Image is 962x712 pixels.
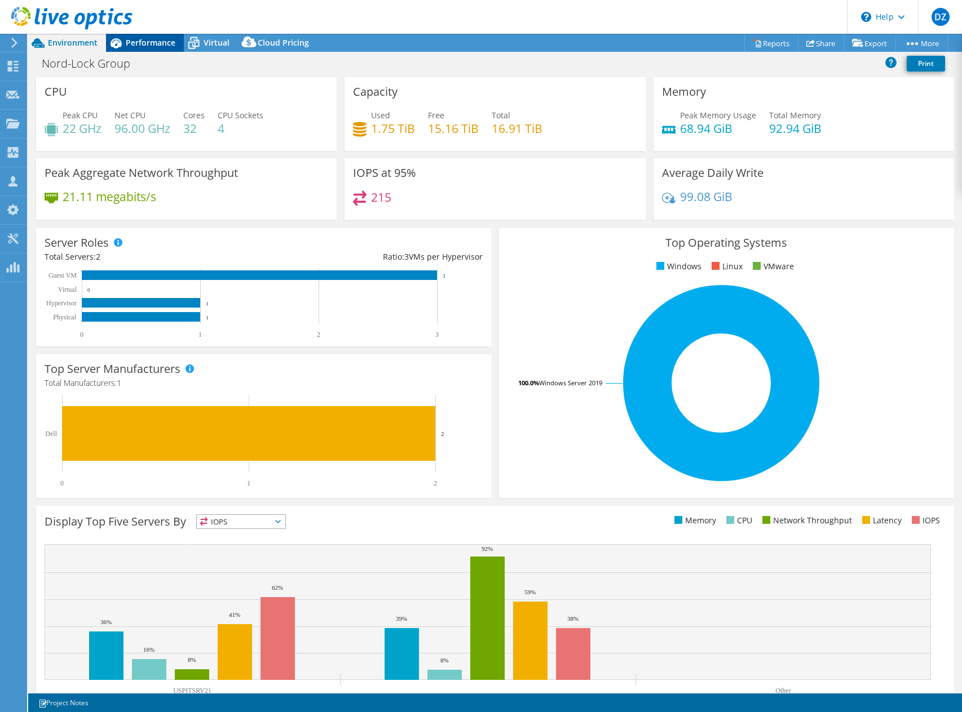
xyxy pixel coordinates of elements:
[775,687,791,695] text: Other
[272,584,283,591] text: 62%
[63,122,102,135] h4: 22 GHz
[80,331,83,339] text: 0
[204,37,230,48] span: Virtual
[760,514,852,527] li: Network Throughput
[662,167,764,179] h3: Average Daily Write
[539,379,602,387] tspan: Windows Server 2019
[173,687,211,695] text: USPITSRV21
[518,379,539,387] tspan: 100.0%
[662,86,706,98] h3: Memory
[769,110,821,121] span: Total Memory
[45,167,238,179] h3: Peak Aggregate Network Throughput
[441,430,444,437] text: 2
[197,515,285,528] span: IOPS
[198,331,202,339] text: 1
[396,615,407,622] text: 39%
[353,167,416,179] h3: IOPS at 95%
[45,251,263,263] div: Total Servers:
[45,86,67,98] h3: CPU
[440,657,449,664] text: 8%
[428,122,479,135] h4: 15.16 TiB
[229,611,240,618] text: 41%
[482,545,493,552] text: 92%
[353,86,398,98] h3: Capacity
[672,514,716,527] li: Memory
[96,251,100,262] span: 2
[63,110,98,121] span: Peak CPU
[428,110,444,121] span: Free
[443,273,445,279] text: 3
[371,110,390,121] span: Used
[60,479,64,487] text: 0
[117,377,121,388] span: 1
[567,615,579,622] text: 38%
[492,122,542,135] h4: 16.91 TiB
[30,696,96,710] a: Project Notes
[709,260,743,273] li: Linux
[58,286,77,293] text: Virtual
[508,237,946,249] h3: Top Operating Systems
[907,56,945,72] a: Print
[524,589,536,595] text: 59%
[48,37,98,48] span: Environment
[126,37,175,48] span: Performance
[932,8,950,26] span: DZ
[100,618,112,625] text: 36%
[371,122,415,135] h4: 1.75 TiB
[218,122,263,135] h4: 4
[183,110,205,121] span: Cores
[114,110,145,121] span: Net CPU
[206,301,209,306] text: 1
[183,122,205,135] h4: 32
[654,260,701,273] li: Windows
[48,272,77,279] text: Guest VM
[317,331,320,339] text: 2
[909,514,940,527] li: IOPS
[218,110,263,121] span: CPU Sockets
[206,315,209,321] text: 1
[404,251,409,262] span: 3
[53,313,76,321] text: Physical
[895,34,948,52] a: More
[680,122,756,135] h4: 68.94 GiB
[434,479,437,487] text: 2
[45,237,109,249] h3: Server Roles
[371,191,391,203] h4: 215
[769,122,822,135] h4: 92.94 GiB
[859,514,902,527] li: Latency
[63,190,156,203] h4: 21.11 megabits/s
[798,34,844,52] a: Share
[114,122,170,135] h4: 96.00 GHz
[247,479,250,487] text: 1
[258,37,309,48] span: Cloud Pricing
[87,287,90,293] text: 0
[492,110,510,121] span: Total
[263,251,482,263] div: Ratio: VMs per Hypervisor
[143,646,155,653] text: 16%
[37,57,148,70] h1: Nord-Lock Group
[861,12,871,22] svg: \n
[435,331,439,339] text: 3
[680,190,732,203] h4: 99.08 GiB
[45,363,180,375] h3: Top Server Manufacturers
[744,34,798,52] a: Reports
[723,514,752,527] li: CPU
[750,260,794,273] li: VMware
[844,34,896,52] a: Export
[188,656,196,663] text: 8%
[46,299,77,307] text: Hypervisor
[45,430,57,438] text: Dell
[680,110,756,121] span: Peak Memory Usage
[45,377,483,389] h4: Total Manufacturers:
